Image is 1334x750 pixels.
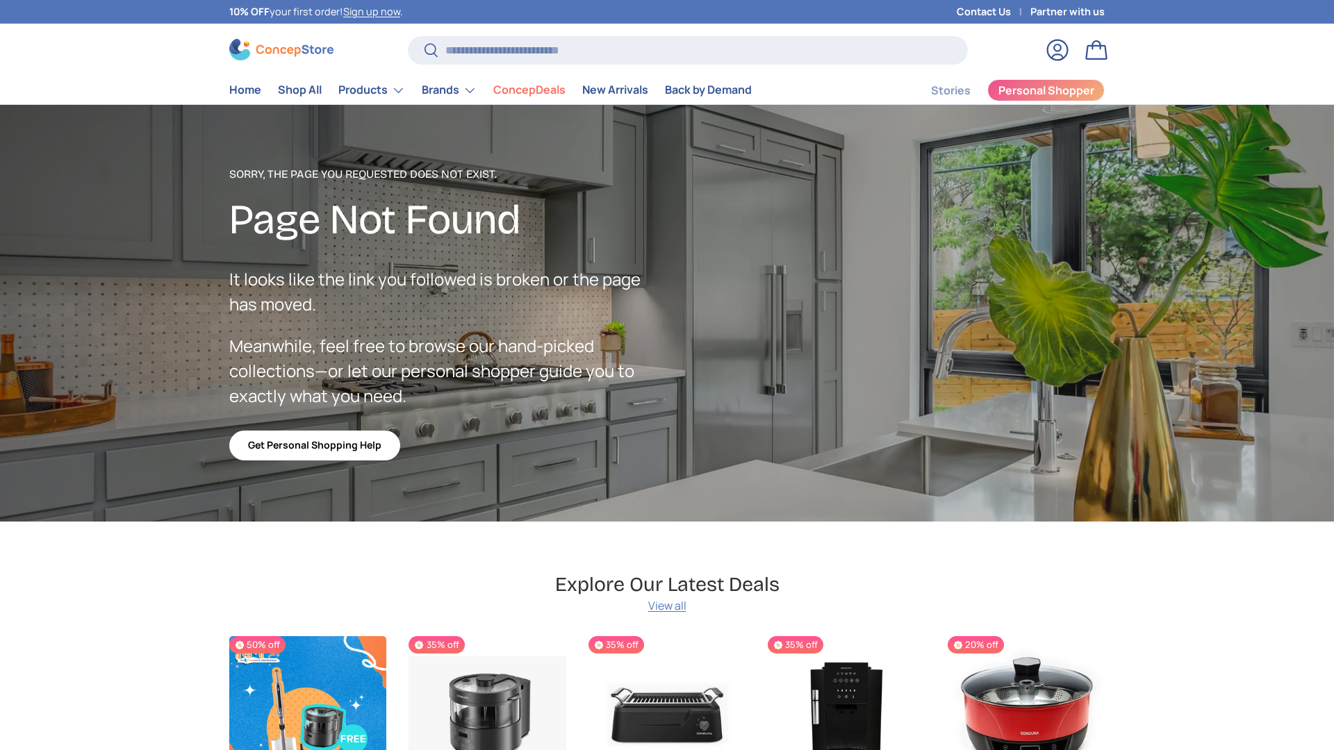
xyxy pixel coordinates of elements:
p: It looks like the link you followed is broken or the page has moved. [229,267,667,317]
h2: Page Not Found [229,194,667,246]
nav: Secondary [898,76,1105,104]
p: Sorry, the page you requested does not exist. [229,166,667,183]
strong: 10% OFF [229,5,270,18]
p: Meanwhile, feel free to browse our hand-picked collections—or let our personal shopper guide you ... [229,333,667,408]
span: 35% off [768,636,823,653]
nav: Primary [229,76,752,104]
a: Partner with us [1030,4,1105,19]
p: your first order! . [229,4,403,19]
a: Personal Shopper [987,79,1105,101]
a: ConcepDeals [493,76,566,103]
a: View all [648,597,686,614]
a: Back by Demand [665,76,752,103]
a: Products [338,76,405,104]
a: Get Personal Shopping Help [229,431,400,460]
a: Contact Us [957,4,1030,19]
a: Brands [422,76,477,104]
span: 35% off [409,636,464,653]
a: Home [229,76,261,103]
span: 20% off [948,636,1004,653]
summary: Products [330,76,413,104]
a: Sign up now [343,5,400,18]
img: ConcepStore [229,39,333,60]
a: Stories [931,77,971,104]
a: New Arrivals [582,76,648,103]
h2: Explore Our Latest Deals [555,572,780,597]
span: Personal Shopper [998,85,1094,96]
summary: Brands [413,76,485,104]
a: Shop All [278,76,322,103]
span: 50% off [229,636,286,653]
span: 35% off [588,636,644,653]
